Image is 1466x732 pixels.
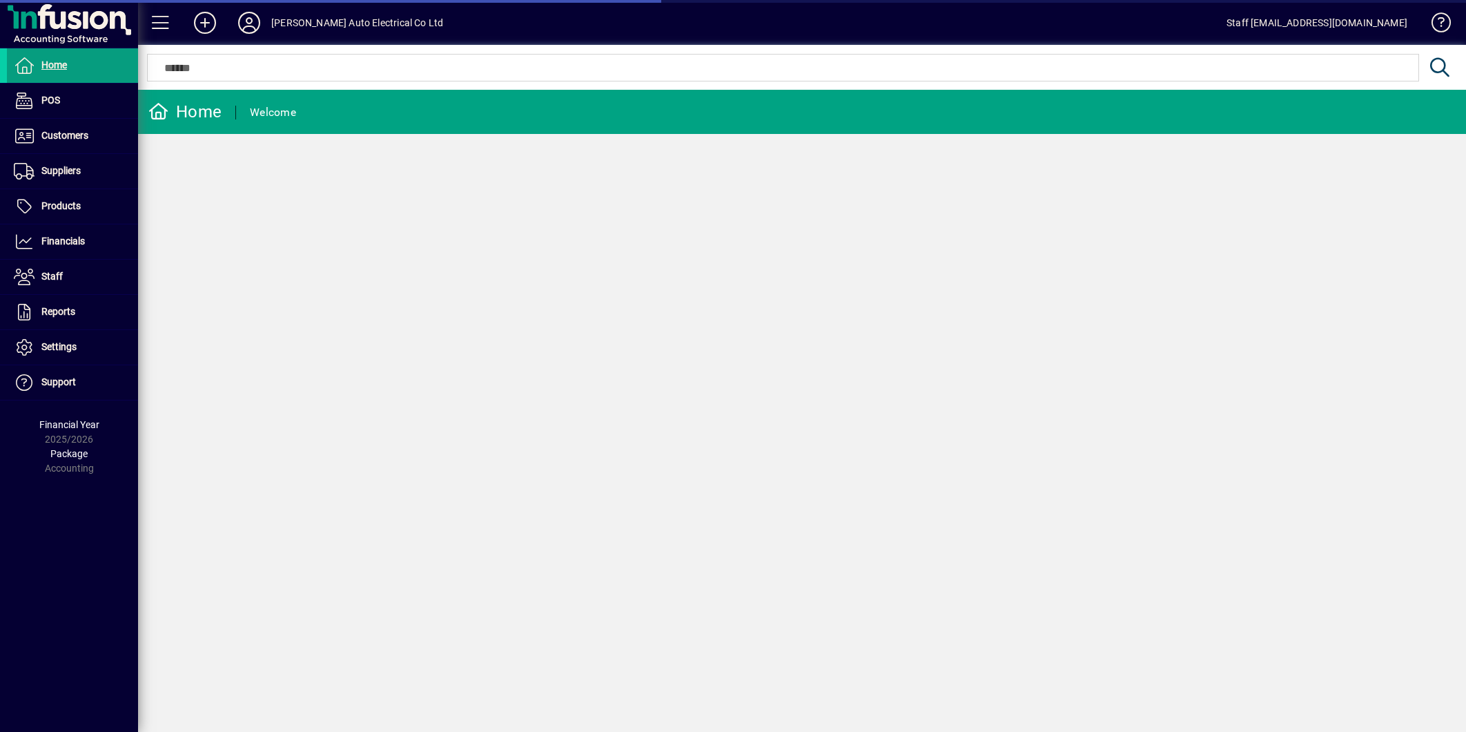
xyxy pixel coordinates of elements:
[227,10,271,35] button: Profile
[39,419,99,430] span: Financial Year
[41,306,75,317] span: Reports
[7,365,138,400] a: Support
[271,12,443,34] div: [PERSON_NAME] Auto Electrical Co Ltd
[41,341,77,352] span: Settings
[183,10,227,35] button: Add
[7,154,138,189] a: Suppliers
[7,224,138,259] a: Financials
[50,448,88,459] span: Package
[1226,12,1407,34] div: Staff [EMAIL_ADDRESS][DOMAIN_NAME]
[7,119,138,153] a: Customers
[7,295,138,329] a: Reports
[250,102,296,124] div: Welcome
[7,330,138,365] a: Settings
[41,271,63,282] span: Staff
[41,130,88,141] span: Customers
[41,235,85,247] span: Financials
[7,260,138,294] a: Staff
[41,200,81,211] span: Products
[7,84,138,118] a: POS
[7,189,138,224] a: Products
[41,59,67,70] span: Home
[41,376,76,387] span: Support
[148,101,222,123] div: Home
[41,165,81,176] span: Suppliers
[41,95,60,106] span: POS
[1421,3,1449,48] a: Knowledge Base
